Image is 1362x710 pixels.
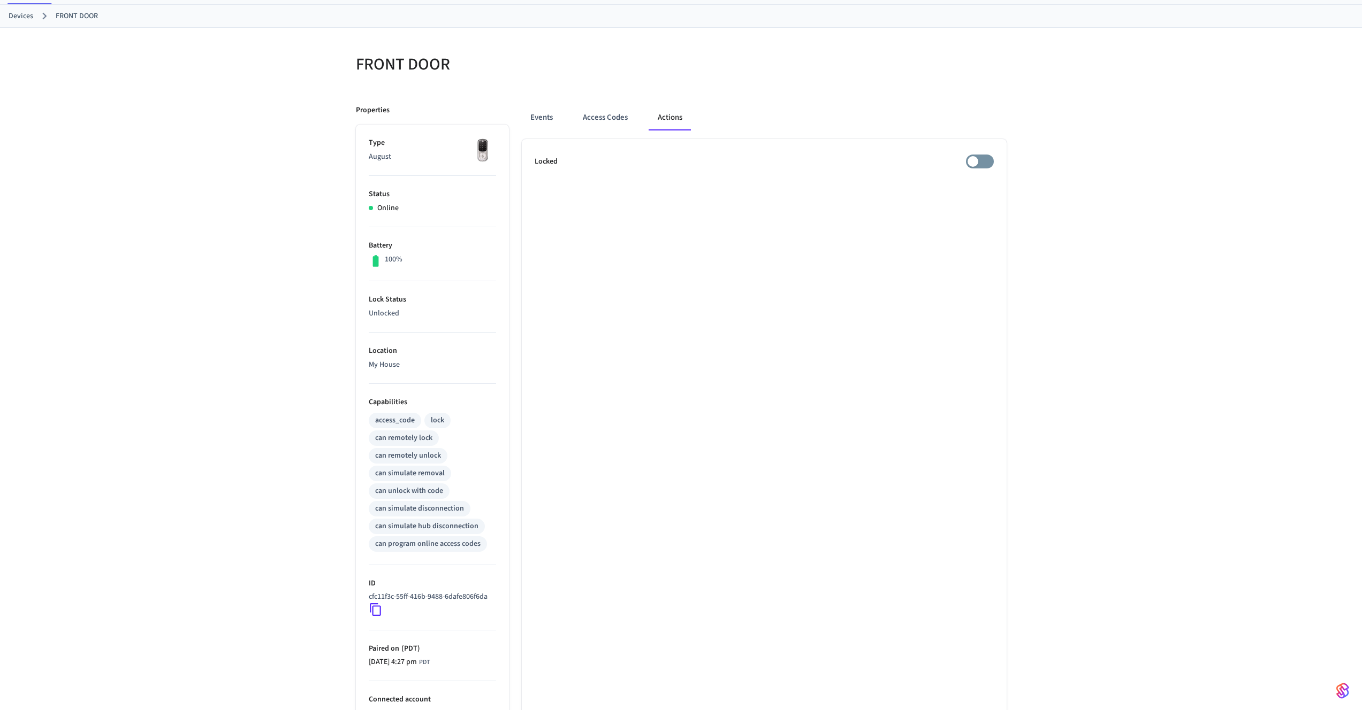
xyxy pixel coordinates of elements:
[369,657,430,668] div: America/Los_Angeles
[522,105,1007,130] div: ant example
[1336,682,1349,699] img: SeamLogoGradient.69752ec5.svg
[356,105,390,116] p: Properties
[369,308,496,319] p: Unlocked
[377,203,399,214] p: Online
[375,450,441,461] div: can remotely unlock
[369,345,496,357] p: Location
[369,578,496,589] p: ID
[431,415,444,426] div: lock
[522,105,561,130] button: Events
[56,11,98,22] a: FRONT DOOR
[535,156,558,167] p: Locked
[369,240,496,251] p: Battery
[375,415,415,426] div: access_code
[375,468,445,479] div: can simulate removal
[375,433,432,444] div: can remotely lock
[9,11,33,22] a: Devices
[369,591,488,603] p: cfc11f3c-55ff-416b-9488-6dafe806f6da
[469,137,496,164] img: Yale Assure Touchscreen Wifi Smart Lock, Satin Nickel, Front
[356,53,675,75] h5: FRONT DOOR
[369,137,496,149] p: Type
[375,485,443,497] div: can unlock with code
[419,658,430,667] span: PDT
[375,503,464,514] div: can simulate disconnection
[649,105,691,130] button: Actions
[369,189,496,200] p: Status
[385,254,402,265] p: 100%
[369,657,417,668] span: [DATE] 4:27 pm
[369,294,496,305] p: Lock Status
[369,397,496,408] p: Capabilities
[369,359,496,371] p: My House
[375,521,478,532] div: can simulate hub disconnection
[369,694,496,705] p: Connected account
[369,643,496,654] p: Paired on
[369,151,496,163] p: August
[574,105,636,130] button: Access Codes
[375,538,481,550] div: can program online access codes
[399,643,420,654] span: ( PDT )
